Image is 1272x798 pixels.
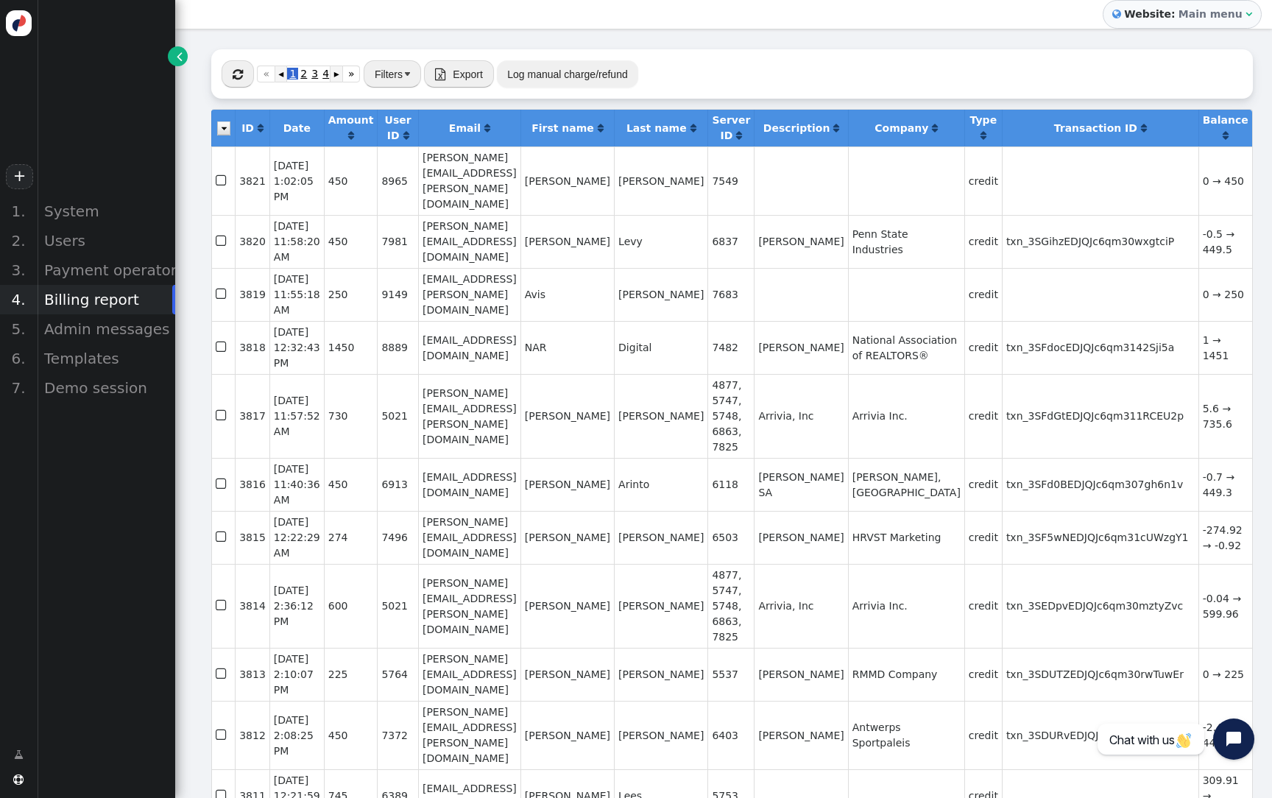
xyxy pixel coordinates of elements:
td: 5021 [377,374,418,458]
td: [PERSON_NAME] [754,648,847,701]
span: 3 [309,68,320,80]
td: Levy [614,215,707,268]
td: 0 → 250 [1198,268,1252,321]
a:  [598,122,604,134]
span:  [216,725,229,745]
td: 600 [324,564,378,648]
b: ID [241,122,254,134]
td: txn_3SFdGtEDJQJc6qm311RCEU2p [1002,374,1198,458]
td: 7549 [707,146,754,215]
td: [PERSON_NAME] [520,701,614,769]
b: Transaction ID [1054,122,1137,134]
td: txn_3SF5wNEDJQJc6qm31cUWzgY1 [1002,511,1198,564]
b: Type [970,114,997,126]
a:  [1223,130,1229,141]
span: Click to sort [403,130,409,141]
img: trigger_black.png [405,72,410,76]
span:  [216,231,229,251]
a:  [348,130,354,141]
td: 450 [324,146,378,215]
td: 7683 [707,268,754,321]
td: RMMD Company [848,648,964,701]
td: [PERSON_NAME][EMAIL_ADDRESS][PERSON_NAME][DOMAIN_NAME] [418,701,520,769]
td: credit [964,564,1002,648]
td: Arrivia, Inc [754,564,847,648]
span: 2 [298,68,309,80]
td: credit [964,321,1002,374]
img: logo-icon.svg [6,10,32,36]
td: 3815 [235,511,269,564]
td: 5.6 → 735.6 [1198,374,1252,458]
span:  [1112,7,1121,22]
b: Description [763,122,830,134]
a:  [981,130,986,141]
button: Log manual charge/refund [497,60,637,87]
span: Click to sort [833,123,839,133]
span:  [216,474,229,494]
span: [DATE] 11:55:18 AM [274,273,320,316]
a:  [690,122,696,134]
span: Click to sort [348,130,354,141]
a:  [932,122,938,134]
a: ▸ [330,66,342,82]
td: 9149 [377,268,418,321]
td: 4877, 5747, 5748, 6863, 7825 [707,564,754,648]
td: 3816 [235,458,269,511]
a:  [403,130,409,141]
td: 6403 [707,701,754,769]
span: Click to sort [690,123,696,133]
span: [DATE] 2:10:07 PM [274,653,314,696]
td: 274 [324,511,378,564]
td: 8965 [377,146,418,215]
b: First name [531,122,594,134]
td: [EMAIL_ADDRESS][DOMAIN_NAME] [418,458,520,511]
td: Arrivia Inc. [848,374,964,458]
td: [PERSON_NAME] [614,701,707,769]
a: ◂ [275,66,287,82]
td: 4877, 5747, 5748, 6863, 7825 [707,374,754,458]
span: 4 [320,68,331,80]
td: [PERSON_NAME], [GEOGRAPHIC_DATA] [848,458,964,511]
b: Main menu [1179,8,1243,20]
td: 3818 [235,321,269,374]
td: [PERSON_NAME][EMAIL_ADDRESS][PERSON_NAME][DOMAIN_NAME] [418,564,520,648]
span:  [13,774,24,785]
span: [DATE] 11:58:20 AM [274,220,320,263]
span:  [435,68,445,80]
span: [DATE] 1:02:05 PM [274,160,314,202]
td: 1450 [324,321,378,374]
span: Click to sort [1141,123,1147,133]
span: Export [453,68,482,80]
b: Website: [1121,7,1179,22]
td: 730 [324,374,378,458]
td: Arrivia Inc. [848,564,964,648]
b: Amount [328,114,374,126]
div: Demo session [37,373,175,403]
td: 3819 [235,268,269,321]
td: [PERSON_NAME] [520,648,614,701]
td: 7482 [707,321,754,374]
td: 3817 [235,374,269,458]
td: 3821 [235,146,269,215]
a:  [258,122,264,134]
td: [PERSON_NAME] [614,146,707,215]
td: Arrivia, Inc [754,374,847,458]
td: credit [964,146,1002,215]
span:  [216,596,229,615]
span:  [177,49,183,64]
td: [EMAIL_ADDRESS][PERSON_NAME][DOMAIN_NAME] [418,268,520,321]
img: icon_dropdown_trigger.png [217,121,230,135]
span:  [216,284,229,304]
td: -0.04 → 599.96 [1198,564,1252,648]
td: [PERSON_NAME][EMAIL_ADDRESS][DOMAIN_NAME] [418,215,520,268]
td: credit [964,268,1002,321]
span:  [216,337,229,357]
button:  [222,60,254,87]
td: NAR [520,321,614,374]
b: Email [449,122,481,134]
td: txn_3SDUTZEDJQJc6qm30rwTuwEr [1002,648,1198,701]
td: 450 [324,458,378,511]
td: 6837 [707,215,754,268]
a: + [6,164,32,189]
td: [PERSON_NAME] [754,701,847,769]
